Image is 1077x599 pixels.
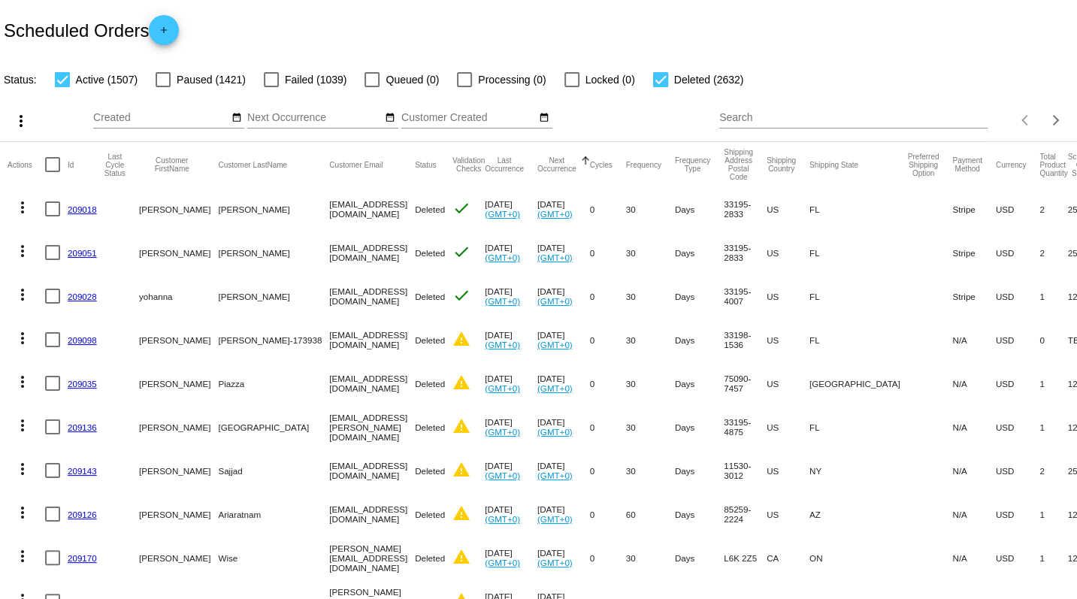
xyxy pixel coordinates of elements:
mat-cell: ON [809,536,908,579]
span: Deleted [415,248,445,258]
button: Previous page [1011,105,1041,135]
mat-cell: Stripe [952,274,995,318]
mat-cell: [EMAIL_ADDRESS][DOMAIN_NAME] [329,274,415,318]
mat-cell: Days [675,318,724,362]
mat-cell: 60 [626,492,675,536]
mat-cell: 33195-2833 [724,231,767,274]
span: Active (1507) [76,71,138,89]
a: (GMT+0) [485,340,520,349]
a: 209018 [68,204,97,214]
mat-cell: 1 [1039,274,1067,318]
mat-cell: 30 [626,362,675,405]
mat-cell: [GEOGRAPHIC_DATA] [218,405,329,449]
a: 209035 [68,379,97,389]
mat-cell: [EMAIL_ADDRESS][DOMAIN_NAME] [329,231,415,274]
mat-cell: 0 [590,187,626,231]
mat-cell: US [767,318,809,362]
a: (GMT+0) [485,427,520,437]
mat-icon: check [452,243,470,261]
button: Change sorting for LastProcessingCycleId [104,153,126,177]
mat-cell: N/A [952,536,995,579]
mat-cell: FL [809,318,908,362]
a: (GMT+0) [537,558,573,567]
mat-cell: [DATE] [485,318,537,362]
mat-cell: [DATE] [537,449,590,492]
a: (GMT+0) [485,470,520,480]
button: Change sorting for PaymentMethod.Type [952,156,982,173]
mat-cell: N/A [952,362,995,405]
mat-cell: [GEOGRAPHIC_DATA] [809,362,908,405]
mat-cell: [DATE] [485,187,537,231]
mat-cell: [DATE] [537,231,590,274]
a: (GMT+0) [485,296,520,306]
mat-icon: more_vert [14,242,32,260]
a: (GMT+0) [485,253,520,262]
mat-cell: 30 [626,405,675,449]
a: (GMT+0) [537,383,573,393]
mat-icon: add [155,25,173,43]
mat-cell: USD [996,449,1040,492]
mat-header-cell: Actions [8,142,45,187]
mat-cell: N/A [952,449,995,492]
mat-cell: Days [675,492,724,536]
mat-cell: [DATE] [485,449,537,492]
mat-icon: warning [452,417,470,435]
mat-icon: date_range [385,112,395,124]
mat-icon: more_vert [14,504,32,522]
button: Change sorting for PreferredShippingOption [908,153,939,177]
mat-cell: 0 [590,492,626,536]
mat-icon: more_vert [14,198,32,216]
mat-header-cell: Total Product Quantity [1039,142,1067,187]
span: Deleted [415,335,445,345]
button: Change sorting for CustomerLastName [218,160,287,169]
mat-cell: USD [996,362,1040,405]
mat-icon: more_vert [14,286,32,304]
mat-cell: 75090-7457 [724,362,767,405]
button: Change sorting for Cycles [590,160,613,169]
mat-icon: more_vert [14,547,32,565]
mat-cell: 30 [626,536,675,579]
mat-cell: Sajjad [218,449,329,492]
mat-cell: USD [996,536,1040,579]
a: 209098 [68,335,97,345]
mat-cell: NY [809,449,908,492]
mat-cell: US [767,492,809,536]
mat-cell: 33198-1536 [724,318,767,362]
a: (GMT+0) [485,514,520,524]
a: (GMT+0) [537,209,573,219]
a: (GMT+0) [537,296,573,306]
mat-cell: 2 [1039,187,1067,231]
mat-cell: 30 [626,231,675,274]
mat-cell: [EMAIL_ADDRESS][PERSON_NAME][DOMAIN_NAME] [329,405,415,449]
a: (GMT+0) [485,383,520,393]
button: Change sorting for FrequencyType [675,156,710,173]
a: (GMT+0) [485,558,520,567]
mat-cell: 30 [626,449,675,492]
a: (GMT+0) [537,340,573,349]
mat-cell: AZ [809,492,908,536]
a: (GMT+0) [537,427,573,437]
a: 209170 [68,553,97,563]
mat-header-cell: Validation Checks [452,142,485,187]
mat-cell: [DATE] [485,274,537,318]
mat-cell: [DATE] [485,536,537,579]
mat-cell: FL [809,405,908,449]
mat-icon: warning [452,330,470,348]
mat-cell: 2 [1039,231,1067,274]
mat-icon: check [452,199,470,217]
mat-cell: [PERSON_NAME] [139,449,218,492]
span: Paused (1421) [177,71,246,89]
mat-cell: [DATE] [537,318,590,362]
mat-cell: [EMAIL_ADDRESS][DOMAIN_NAME] [329,187,415,231]
mat-cell: 0 [1039,318,1067,362]
mat-cell: 1 [1039,492,1067,536]
mat-icon: warning [452,461,470,479]
mat-cell: Days [675,231,724,274]
mat-cell: [PERSON_NAME]-173938 [218,318,329,362]
mat-cell: Stripe [952,187,995,231]
mat-cell: US [767,274,809,318]
span: Deleted [415,422,445,432]
mat-cell: 0 [590,274,626,318]
mat-cell: [DATE] [485,362,537,405]
mat-cell: [DATE] [485,405,537,449]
